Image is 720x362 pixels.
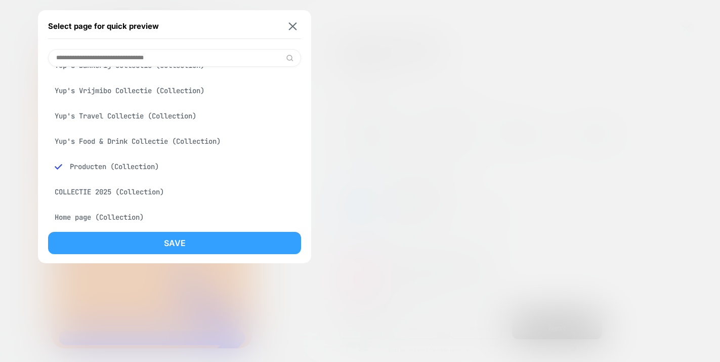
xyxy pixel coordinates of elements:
span: Select page for quick preview [48,21,159,31]
img: blue checkmark [55,163,62,171]
div: Yup's Travel Collectie (Collection) [48,106,301,126]
div: Producten (Collection) [48,157,301,176]
div: Yup's Vrijmibo Collectie (Collection) [48,81,301,100]
div: COLLECTIE 2025 (Collection) [48,182,301,202]
div: Yup's Food & Drink Collectie (Collection) [48,132,301,151]
img: edit [286,54,293,62]
button: Save [48,232,301,254]
div: Home page (Collection) [48,208,301,227]
img: close [289,22,297,30]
